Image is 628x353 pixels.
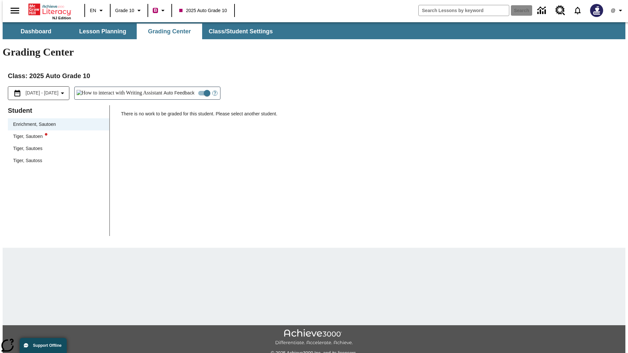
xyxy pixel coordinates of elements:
[203,24,278,39] button: Class/Student Settings
[13,133,47,140] div: Tiger, Sautoen
[3,22,625,39] div: SubNavbar
[569,2,586,19] a: Notifications
[5,1,25,20] button: Open side menu
[90,7,96,14] span: EN
[533,2,551,20] a: Data Center
[607,5,628,16] button: Profile/Settings
[13,121,56,128] div: Enrichment, Sautoen
[121,110,620,122] p: There is no work to be graded for this student. Please select another student.
[150,5,169,16] button: Boost Class color is violet red. Change class color
[3,24,69,39] button: Dashboard
[115,7,134,14] span: Grade 10
[59,89,66,97] svg: Collapse Date Range Filter
[590,4,603,17] img: Avatar
[11,89,66,97] button: Select the date range menu item
[28,3,71,16] a: Home
[33,343,61,348] span: Support Offline
[13,145,43,152] div: Tiger, Sautoes
[164,90,194,96] span: Auto Feedback
[551,2,569,19] a: Resource Center, Will open in new tab
[8,105,109,116] p: Student
[419,5,509,16] input: search field
[148,28,191,35] span: Grading Center
[70,24,135,39] button: Lesson Planning
[13,157,42,164] div: Tiger, Sautoss
[87,5,108,16] button: Language: EN, Select a language
[79,28,126,35] span: Lesson Planning
[8,155,109,167] div: Tiger, Sautoss
[21,28,51,35] span: Dashboard
[52,16,71,20] span: NJ Edition
[154,6,157,14] span: B
[45,133,47,136] svg: writing assistant alert
[3,24,279,39] div: SubNavbar
[28,2,71,20] div: Home
[8,143,109,155] div: Tiger, Sautoes
[209,28,273,35] span: Class/Student Settings
[611,7,615,14] span: @
[26,90,59,96] span: [DATE] - [DATE]
[8,130,109,143] div: Tiger, Sautoenwriting assistant alert
[8,71,620,81] h2: Class : 2025 Auto Grade 10
[586,2,607,19] button: Select a new avatar
[113,5,146,16] button: Grade: Grade 10, Select a grade
[8,118,109,130] div: Enrichment, Sautoen
[77,90,163,96] img: How to interact with Writing Assistant
[20,338,67,353] button: Support Offline
[210,87,220,99] button: Open Help for Writing Assistant
[3,46,625,58] h1: Grading Center
[137,24,202,39] button: Grading Center
[179,7,227,14] span: 2025 Auto Grade 10
[275,329,353,346] img: Achieve3000 Differentiate Accelerate Achieve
